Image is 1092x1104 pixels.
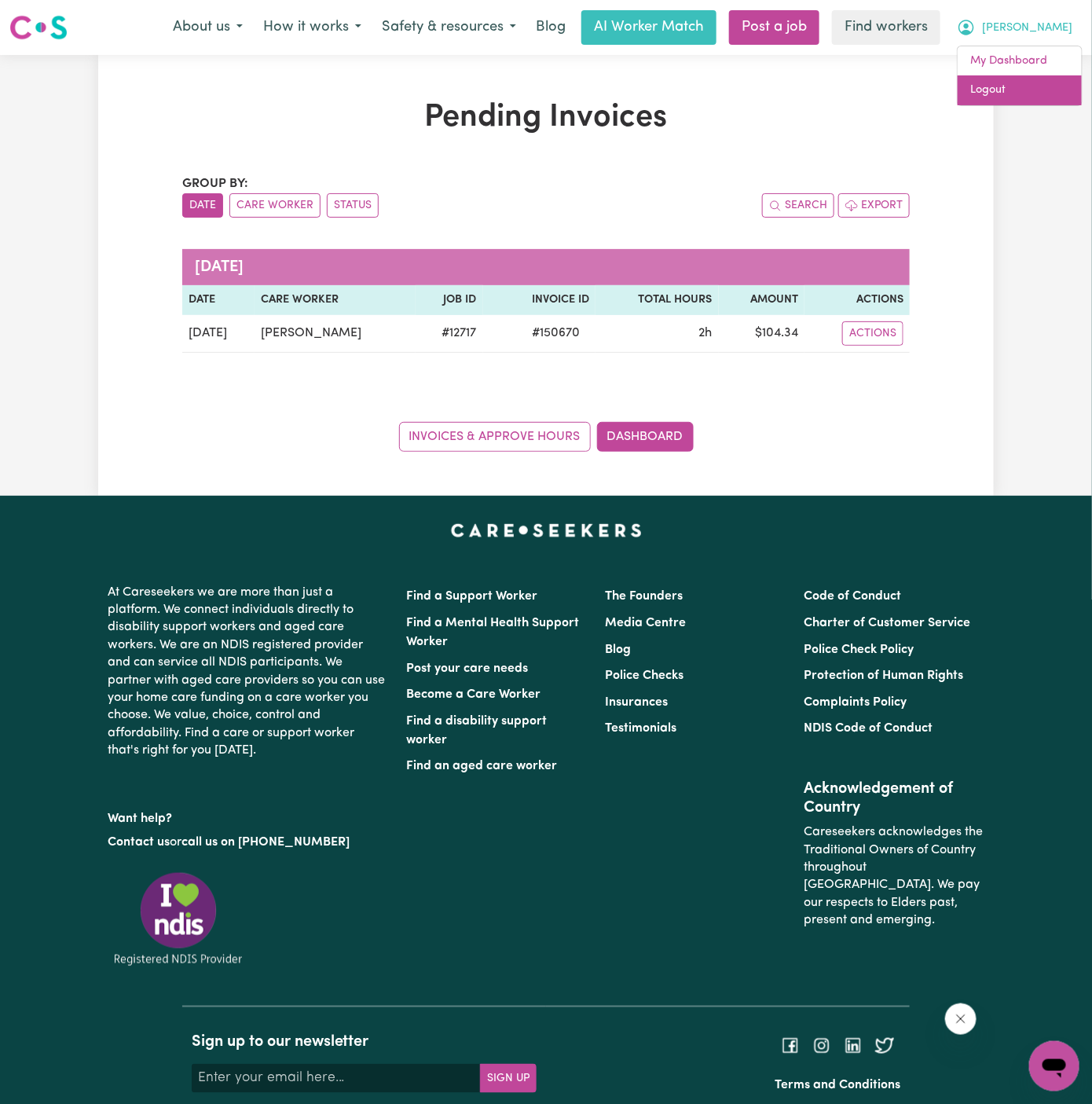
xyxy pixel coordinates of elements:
a: Follow Careseekers on Twitter [875,1040,894,1052]
span: 2 hours [699,327,713,339]
a: Media Centre [605,617,686,629]
a: call us on [PHONE_NUMBER] [181,836,350,849]
a: Protection of Human Rights [804,669,964,682]
a: Find a Mental Health Support Worker [406,617,579,648]
button: How it works [253,11,372,44]
div: My Account [957,46,1083,106]
a: Charter of Customer Service [804,617,971,629]
a: Complaints Policy [804,696,907,709]
h2: Acknowledgement of Country [804,779,984,817]
a: Blog [526,10,575,45]
a: Contact us [108,836,170,849]
button: sort invoices by care worker [229,193,321,218]
th: Date [182,285,255,315]
span: Need any help? [9,11,95,24]
button: Actions [842,321,903,346]
a: Follow Careseekers on Facebook [781,1040,800,1052]
a: AI Worker Match [581,10,716,45]
a: Blog [605,644,631,656]
span: [PERSON_NAME] [982,20,1072,37]
td: [DATE] [182,315,255,353]
span: # 150670 [522,324,589,343]
button: Safety & resources [372,11,526,44]
h2: Sign up to our newsletter [192,1032,537,1051]
a: Find workers [832,10,940,45]
a: NDIS Code of Conduct [804,722,933,735]
h1: Pending Invoices [182,99,910,137]
a: Become a Care Worker [406,688,541,701]
a: Find a disability support worker [406,715,547,746]
img: Careseekers logo [9,13,68,42]
th: Job ID [416,285,482,315]
button: My Account [947,11,1083,44]
button: About us [163,11,253,44]
td: [PERSON_NAME] [255,315,416,353]
a: Follow Careseekers on LinkedIn [844,1040,863,1052]
th: Care Worker [255,285,416,315]
button: Export [838,193,910,218]
a: Post a job [729,10,819,45]
input: Enter your email here... [192,1064,481,1092]
a: Terms and Conditions [775,1079,900,1091]
a: Careseekers logo [9,9,68,46]
img: Registered NDIS provider [108,870,249,968]
a: Find an aged care worker [406,760,557,772]
button: sort invoices by date [182,193,223,218]
button: Search [762,193,834,218]
a: Insurances [605,696,668,709]
td: $ 104.34 [719,315,805,353]
iframe: Button to launch messaging window [1029,1041,1079,1091]
a: My Dashboard [958,46,1082,76]
button: sort invoices by paid status [327,193,379,218]
a: The Founders [605,590,683,603]
caption: [DATE] [182,249,910,285]
p: or [108,827,387,857]
a: Code of Conduct [804,590,902,603]
a: Dashboard [597,422,694,452]
a: Police Checks [605,669,683,682]
p: At Careseekers we are more than just a platform. We connect individuals directly to disability su... [108,578,387,766]
p: Want help? [108,804,387,827]
a: Post your care needs [406,662,528,675]
button: Subscribe [480,1064,537,1092]
th: Total Hours [595,285,718,315]
a: Find a Support Worker [406,590,537,603]
th: Amount [719,285,805,315]
a: Invoices & Approve Hours [399,422,591,452]
span: Group by: [182,178,248,190]
td: # 12717 [416,315,482,353]
th: Invoice ID [483,285,596,315]
a: Police Check Policy [804,644,914,656]
a: Testimonials [605,722,676,735]
p: Careseekers acknowledges the Traditional Owners of Country throughout [GEOGRAPHIC_DATA]. We pay o... [804,817,984,935]
th: Actions [804,285,910,315]
iframe: Close message [945,1003,977,1035]
a: Logout [958,75,1082,105]
a: Follow Careseekers on Instagram [812,1040,831,1052]
a: Careseekers home page [451,524,642,537]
